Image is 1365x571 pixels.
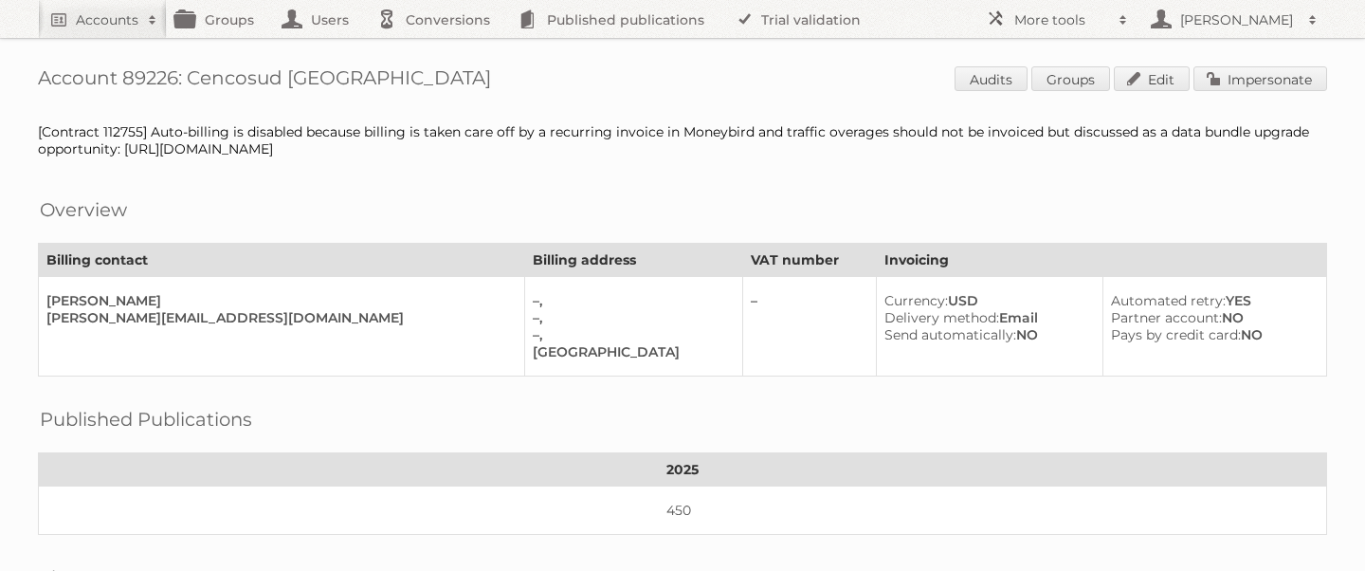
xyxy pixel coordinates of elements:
h2: Published Publications [40,405,252,433]
div: –, [533,292,727,309]
h1: Account 89226: Cencosud [GEOGRAPHIC_DATA] [38,66,1327,95]
span: Send automatically: [884,326,1016,343]
h2: Overview [40,195,127,224]
div: –, [533,326,727,343]
th: 2025 [39,453,1327,487]
div: NO [1111,326,1311,343]
a: Impersonate [1193,66,1327,91]
th: Billing contact [39,244,525,277]
div: YES [1111,292,1311,309]
span: Delivery method: [884,309,999,326]
h2: Accounts [76,10,138,29]
div: USD [884,292,1087,309]
th: Billing address [525,244,743,277]
h2: [PERSON_NAME] [1175,10,1299,29]
div: Email [884,309,1087,326]
th: Invoicing [876,244,1326,277]
h2: More tools [1014,10,1109,29]
div: –, [533,309,727,326]
div: [PERSON_NAME] [46,292,509,309]
div: [PERSON_NAME][EMAIL_ADDRESS][DOMAIN_NAME] [46,309,509,326]
span: Currency: [884,292,948,309]
a: Audits [955,66,1028,91]
span: Partner account: [1111,309,1222,326]
td: 450 [39,487,1327,535]
div: [Contract 112755] Auto-billing is disabled because billing is taken care off by a recurring invoi... [38,123,1327,157]
a: Edit [1114,66,1190,91]
div: NO [1111,309,1311,326]
span: Pays by credit card: [1111,326,1241,343]
span: Automated retry: [1111,292,1226,309]
td: – [743,277,876,377]
div: [GEOGRAPHIC_DATA] [533,343,727,360]
a: Groups [1031,66,1110,91]
th: VAT number [743,244,876,277]
div: NO [884,326,1087,343]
